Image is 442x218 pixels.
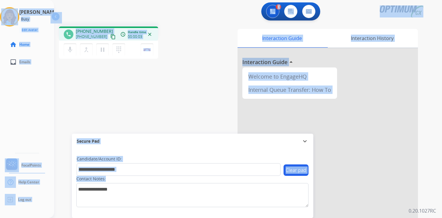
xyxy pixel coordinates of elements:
mat-icon: merge_type [83,46,90,53]
span: FocalPoints [21,163,41,168]
p: 0.20.1027RC [409,207,436,214]
h3: [PERSON_NAME] [19,8,58,16]
mat-icon: close [147,32,152,37]
mat-icon: content_copy [110,34,116,39]
div: Welcome to EngageHQ [245,70,335,83]
div: Internal Queue Transfer: How To [245,83,335,96]
mat-icon: expand_more [301,138,308,145]
img: avatar [1,8,18,25]
a: FocalPoints [5,158,41,172]
div: Busy [19,16,31,23]
span: Help Center [18,180,39,185]
span: Secure Pad [77,138,100,144]
span: Log out [18,197,31,202]
div: Interaction History [326,29,418,48]
span: [PHONE_NUMBER] [76,28,113,34]
mat-icon: access_time [120,32,126,37]
span: Emails [19,60,30,64]
img: control [143,48,151,51]
span: [PHONE_NUMBER] [76,34,107,39]
div: 1 [276,4,281,10]
div: Interaction Guide [238,29,326,48]
mat-icon: inbox [10,58,17,66]
label: Contact Notes: [76,176,106,182]
mat-icon: dialpad [115,46,122,53]
span: Home [19,42,29,47]
button: Clear pad [284,164,308,176]
span: 00:00:03 [128,34,142,39]
mat-icon: home [10,41,17,48]
mat-icon: pause [99,46,106,53]
button: Edit Avatar [19,26,40,33]
mat-icon: mic [66,46,74,53]
mat-icon: phone [66,32,71,37]
label: Candidate/Account ID: [77,156,122,162]
span: Handle time [128,30,146,34]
